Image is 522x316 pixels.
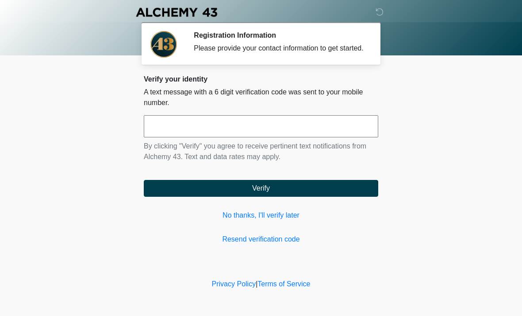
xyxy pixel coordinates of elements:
[150,31,177,58] img: Agent Avatar
[135,7,218,18] img: Alchemy 43 Logo
[212,280,256,288] a: Privacy Policy
[144,141,378,162] p: By clicking "Verify" you agree to receive pertinent text notifications from Alchemy 43. Text and ...
[144,210,378,221] a: No thanks, I'll verify later
[144,87,378,108] p: A text message with a 6 digit verification code was sent to your mobile number.
[257,280,310,288] a: Terms of Service
[144,75,378,83] h2: Verify your identity
[194,43,365,54] div: Please provide your contact information to get started.
[144,180,378,197] button: Verify
[256,280,257,288] a: |
[194,31,365,39] h2: Registration Information
[144,234,378,245] a: Resend verification code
